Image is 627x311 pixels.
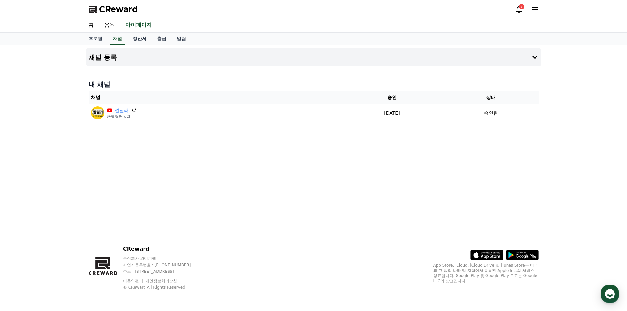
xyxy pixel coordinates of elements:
[83,33,108,45] a: 프로필
[444,91,538,104] th: 상태
[89,4,138,14] a: CReward
[83,18,99,32] a: 홈
[519,4,524,9] div: 7
[484,110,498,117] p: 승인됨
[123,285,203,290] p: © CReward All Rights Reserved.
[123,279,144,283] a: 이용약관
[171,33,191,45] a: 알림
[515,5,523,13] a: 7
[91,106,104,119] img: 짤딜러
[107,114,137,119] p: @짤딜러-o2l
[89,91,340,104] th: 채널
[340,91,444,104] th: 승인
[124,18,153,32] a: 마이페이지
[89,54,117,61] h4: 채널 등록
[123,262,203,268] p: 사업자등록번호 : [PHONE_NUMBER]
[433,263,539,284] p: App Store, iCloud, iCloud Drive 및 iTunes Store는 미국과 그 밖의 나라 및 지역에서 등록된 Apple Inc.의 서비스 상표입니다. Goo...
[145,279,177,283] a: 개인정보처리방침
[127,33,152,45] a: 정산서
[115,107,129,114] a: 짤딜러
[110,33,125,45] a: 채널
[152,33,171,45] a: 출금
[123,269,203,274] p: 주소 : [STREET_ADDRESS]
[123,256,203,261] p: 주식회사 와이피랩
[89,80,539,89] h4: 내 채널
[123,245,203,253] p: CReward
[99,18,120,32] a: 음원
[99,4,138,14] span: CReward
[343,110,441,117] p: [DATE]
[86,48,541,66] button: 채널 등록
